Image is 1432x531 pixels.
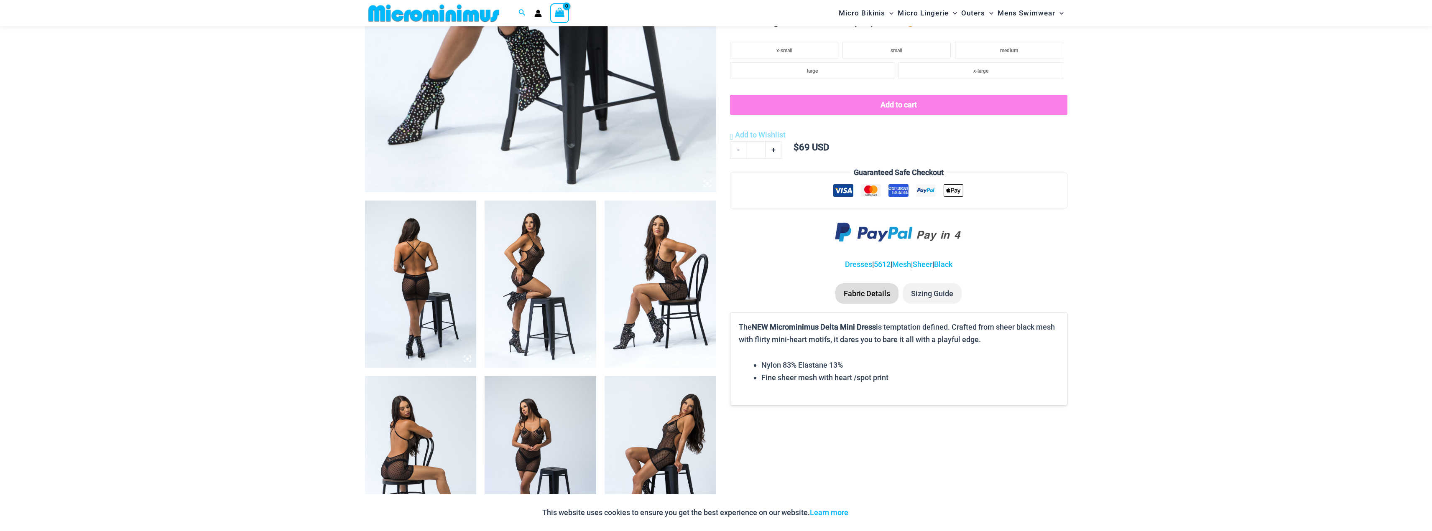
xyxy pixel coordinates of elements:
span: $ [794,142,799,152]
img: Delta Black Hearts 5612 Dress [365,201,477,368]
a: OutersMenu ToggleMenu Toggle [959,3,996,24]
li: Nylon 83% Elastane 13% [761,359,1058,371]
a: + [766,141,781,159]
a: Black [934,260,952,269]
li: x-large [899,62,1063,79]
button: Accept [855,503,890,523]
span: Menu Toggle [985,3,993,24]
a: Account icon link [534,10,542,17]
a: Dresses [845,260,872,269]
li: Fabric Details [835,283,899,304]
button: Add to cart [730,95,1067,115]
span: Add to Wishlist [735,130,786,139]
span: Menu Toggle [885,3,893,24]
span: x-small [776,48,792,53]
a: - [730,141,746,159]
span: Outers [961,3,985,24]
span: large [807,68,818,74]
span: medium [1000,48,1018,53]
li: large [730,62,894,79]
img: Delta Black Hearts 5612 Dress [605,201,716,368]
p: | | | | [730,258,1067,271]
li: x-small [730,42,838,58]
a: Sheer [913,260,932,269]
a: Micro LingerieMenu ToggleMenu Toggle [896,3,959,24]
li: medium [955,42,1063,58]
span: x-large [973,68,988,74]
a: Micro BikinisMenu ToggleMenu Toggle [837,3,896,24]
span: Micro Lingerie [898,3,949,24]
span: Micro Bikinis [839,3,885,24]
a: Search icon link [518,8,526,18]
nav: Site Navigation [835,1,1067,25]
a: Mens SwimwearMenu ToggleMenu Toggle [996,3,1066,24]
li: small [842,42,951,58]
a: Mesh [892,260,911,269]
span: Menu Toggle [1055,3,1064,24]
img: MM SHOP LOGO FLAT [365,4,503,23]
li: Sizing Guide [903,283,962,304]
img: Delta Black Hearts 5612 Dress [485,201,596,368]
p: This website uses cookies to ensure you get the best experience on our website. [542,506,848,519]
input: Product quantity [746,141,766,159]
span: Mens Swimwear [998,3,1055,24]
p: The is temptation defined. Crafted from sheer black mesh with flirty mini-heart motifs, it dares ... [739,321,1058,346]
b: NEW Microminimus Delta Mini Dress [752,323,876,331]
span: small [891,48,902,53]
a: Add to Wishlist [730,129,786,141]
span: Menu Toggle [949,3,957,24]
legend: Guaranteed Safe Checkout [850,166,947,179]
li: Fine sheer mesh with heart /spot print [761,371,1058,384]
bdi: 69 USD [794,142,829,152]
a: Learn more [810,508,848,517]
a: 5612 [874,260,891,269]
a: View Shopping Cart, empty [550,3,569,23]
